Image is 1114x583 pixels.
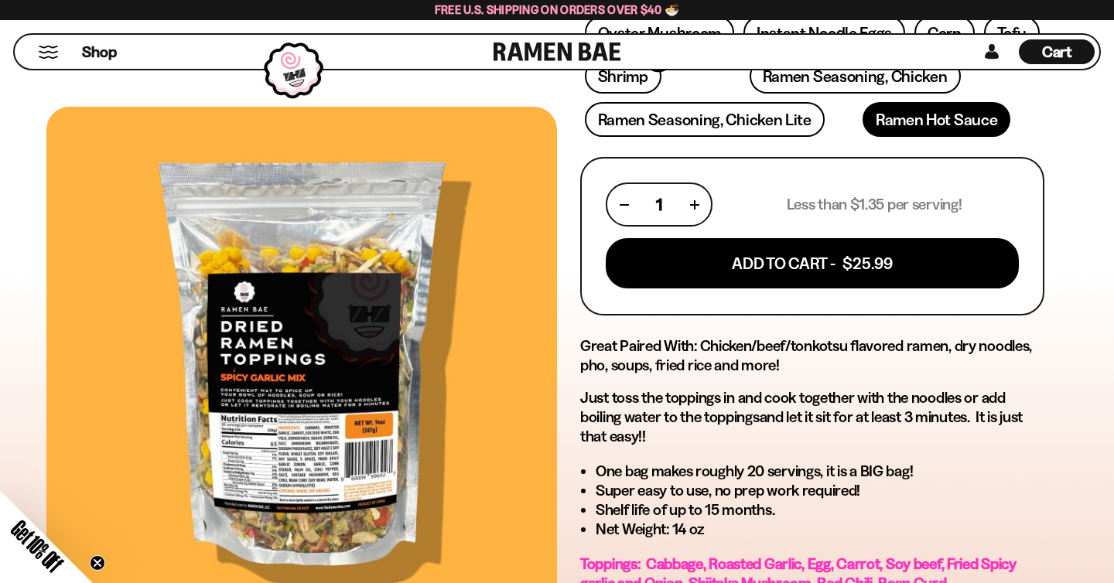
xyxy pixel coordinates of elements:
[90,555,105,571] button: Close teaser
[82,42,117,63] span: Shop
[596,462,1044,481] li: One bag makes roughly 20 servings, it is a BIG bag!
[435,2,680,17] span: Free U.S. Shipping on Orders over $40 🍜
[580,336,1044,375] h2: Great Paired With: Chicken/beef/tonkotsu flavored ramen, dry noodles, pho, soups, fried rice and ...
[580,388,1006,426] span: toss the toppings in and cook together with the noodles or add boiling water to the toppings
[38,46,59,59] button: Mobile Menu Trigger
[585,102,825,137] a: Ramen Seasoning, Chicken Lite
[787,195,962,214] p: Less than $1.35 per serving!
[1019,35,1095,69] a: Cart
[1042,43,1072,61] span: Cart
[7,516,67,576] span: Get 10% Off
[656,195,662,214] span: 1
[606,238,1019,288] button: Add To Cart - $25.99
[596,481,1044,500] li: Super easy to use, no prep work required!
[580,388,1044,446] p: Just and let it sit for at least 3 minutes. It is just that easy!!
[596,520,1044,539] li: Net Weight: 14 oz
[82,39,117,64] a: Shop
[596,500,1044,520] li: Shelf life of up to 15 months.
[863,102,1011,137] a: Ramen Hot Sauce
